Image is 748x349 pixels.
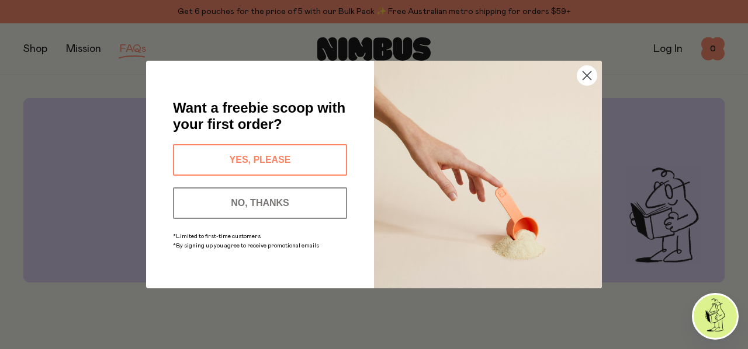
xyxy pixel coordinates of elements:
button: YES, PLEASE [173,144,347,176]
span: *Limited to first-time customers [173,233,261,239]
img: agent [694,295,737,338]
span: *By signing up you agree to receive promotional emails [173,243,319,249]
button: NO, THANKS [173,187,347,219]
span: Want a freebie scoop with your first order? [173,100,345,132]
img: c0d45117-8e62-4a02-9742-374a5db49d45.jpeg [374,61,602,288]
button: Close dialog [577,65,597,86]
